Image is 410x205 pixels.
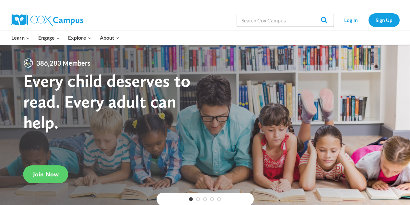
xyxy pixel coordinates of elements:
a: Sign Up [369,13,400,27]
img: Cox Campus [11,14,83,26]
a: 3 [203,197,207,201]
span: About [100,33,119,42]
strong: Every child deserves to read. Every adult can help. [23,70,191,132]
span: 386,283 Members [34,58,93,68]
span: Join Now [33,170,59,178]
span: Learn [11,33,30,42]
span: Engage [38,33,60,42]
span: Explore [68,33,91,42]
nav: Primary Navigation [7,31,123,45]
a: 1 [189,197,193,201]
a: Join Now [23,165,68,183]
a: 4 [210,197,214,201]
nav: Secondary Navigation [337,13,400,27]
input: Search Cox Campus [237,14,334,27]
a: 2 [196,197,200,201]
a: Log In [337,13,365,27]
a: 5 [217,197,221,201]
